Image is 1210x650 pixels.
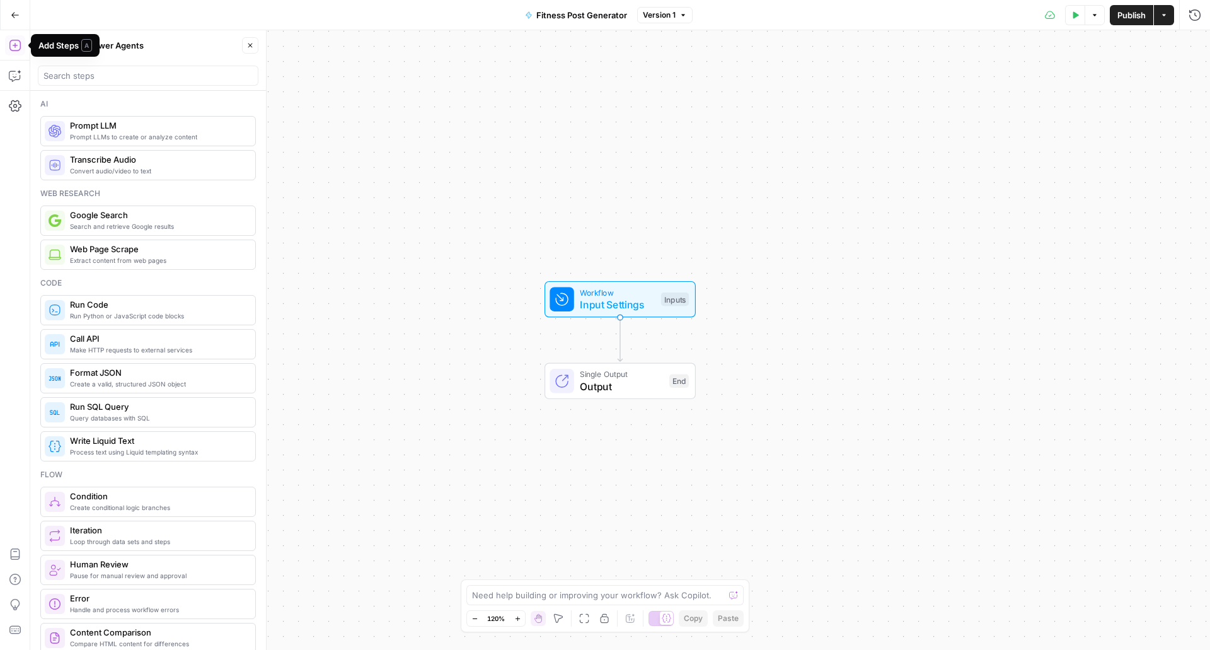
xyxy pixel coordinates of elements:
span: Run Python or JavaScript code blocks [70,311,245,321]
span: Loop through data sets and steps [70,537,245,547]
span: Prompt LLMs to create or analyze content [70,132,245,142]
button: Paste [713,610,744,627]
span: Format JSON [70,366,245,379]
div: WorkflowInput SettingsInputs [503,281,737,318]
span: Create conditional logic branches [70,502,245,513]
span: Extract content from web pages [70,255,245,265]
span: Compare HTML content for differences [70,639,245,649]
span: Condition [70,490,245,502]
span: 120% [487,613,505,624]
div: Inputs [661,293,689,306]
span: Process text using Liquid templating syntax [70,447,245,457]
button: Fitness Post Generator [517,5,635,25]
span: Prompt LLM [70,119,245,132]
div: End [669,374,689,388]
g: Edge from start to end [618,318,622,362]
span: Input Settings [580,297,655,312]
span: Fitness Post Generator [536,9,627,21]
span: Transcribe Audio [70,153,245,166]
button: Copy [679,610,708,627]
span: Iteration [70,524,245,537]
div: Code [40,277,256,289]
span: Create a valid, structured JSON object [70,379,245,389]
button: Publish [1110,5,1153,25]
span: Single Output [580,368,663,380]
span: Make HTTP requests to external services [70,345,245,355]
span: Call API [70,332,245,345]
span: Pause for manual review and approval [70,571,245,581]
span: Paste [718,613,739,624]
button: Power Agents [81,35,151,55]
span: Error [70,592,245,605]
div: Add Steps [38,39,92,52]
span: Write Liquid Text [70,434,245,447]
span: Convert audio/video to text [70,166,245,176]
div: Flow [40,469,256,480]
div: Web research [40,188,256,199]
span: Copy [684,613,703,624]
span: Web Page Scrape [70,243,245,255]
span: Content Comparison [70,626,245,639]
div: Single OutputOutputEnd [503,363,737,400]
span: Publish [1117,9,1146,21]
span: Google Search [70,209,245,221]
span: Run SQL Query [70,400,245,413]
span: Workflow [580,286,655,298]
img: vrinnnclop0vshvmafd7ip1g7ohf [49,632,61,644]
button: Version 1 [637,7,693,23]
span: Handle and process workflow errors [70,605,245,615]
span: A [81,39,92,52]
span: Query databases with SQL [70,413,245,423]
span: Human Review [70,558,245,571]
input: Search steps [43,69,253,82]
span: Run Code [70,298,245,311]
span: Version 1 [643,9,676,21]
div: Ai [40,98,256,110]
span: Output [580,379,663,394]
span: Search and retrieve Google results [70,221,245,231]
